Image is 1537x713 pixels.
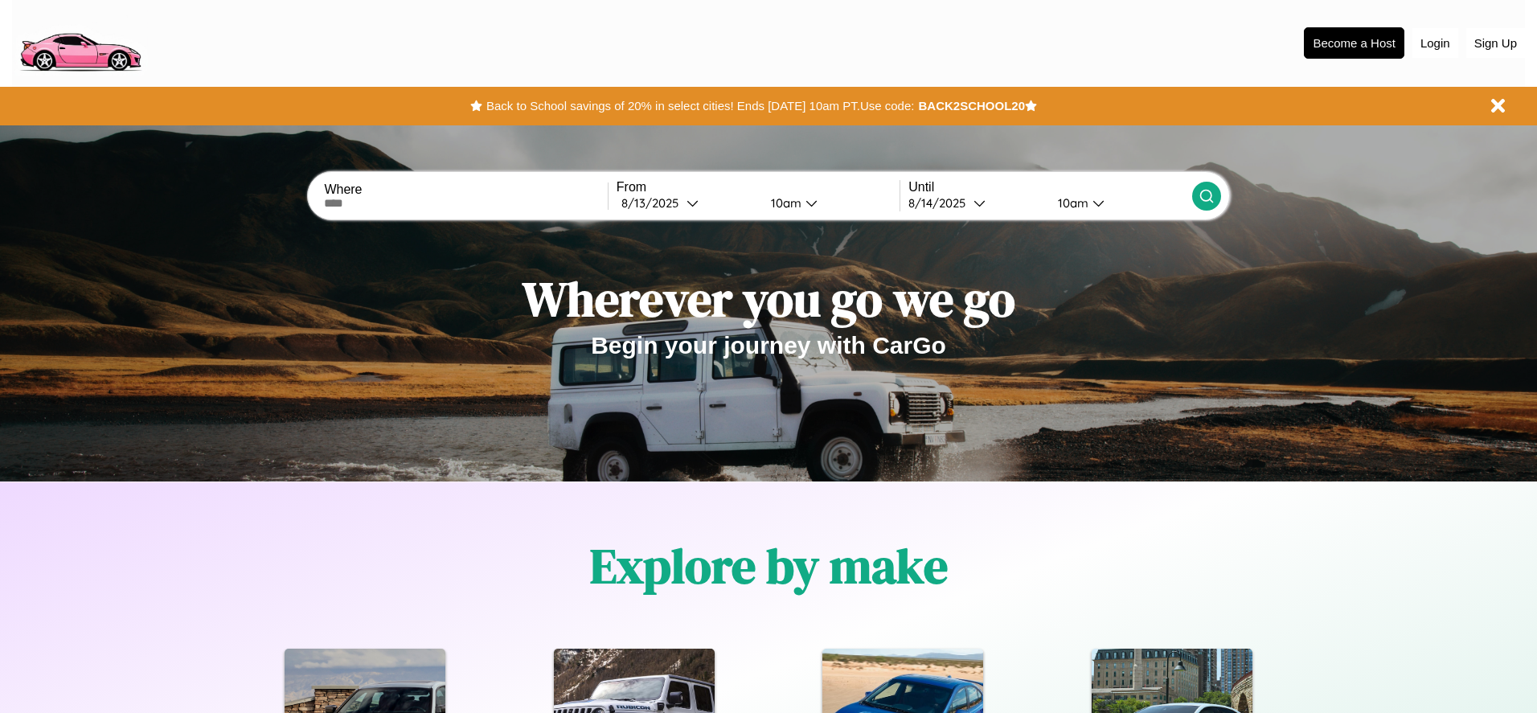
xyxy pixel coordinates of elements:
label: Until [908,180,1191,195]
div: 10am [763,195,805,211]
button: Sign Up [1466,28,1525,58]
button: 10am [758,195,900,211]
button: Back to School savings of 20% in select cities! Ends [DATE] 10am PT.Use code: [482,95,918,117]
button: Become a Host [1304,27,1404,59]
b: BACK2SCHOOL20 [918,99,1025,113]
div: 8 / 14 / 2025 [908,195,973,211]
h1: Explore by make [590,533,948,599]
button: Login [1412,28,1458,58]
label: Where [324,182,607,197]
img: logo [12,8,148,76]
div: 10am [1050,195,1092,211]
div: 8 / 13 / 2025 [621,195,687,211]
button: 8/13/2025 [617,195,758,211]
button: 10am [1045,195,1191,211]
label: From [617,180,900,195]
